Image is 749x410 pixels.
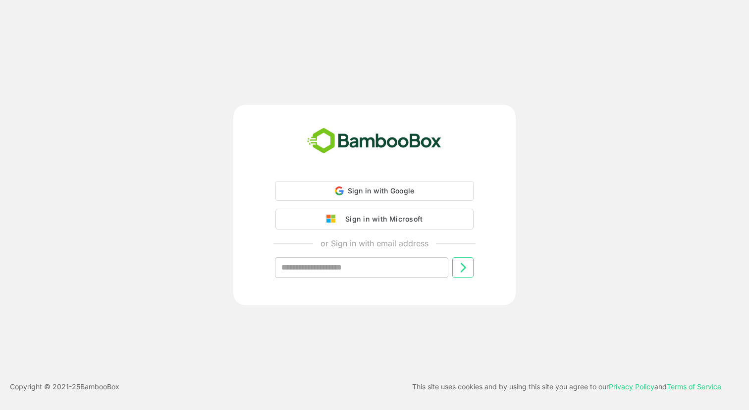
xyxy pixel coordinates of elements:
[321,237,428,249] p: or Sign in with email address
[302,125,447,157] img: bamboobox
[10,381,119,393] p: Copyright © 2021- 25 BambooBox
[348,186,415,195] span: Sign in with Google
[667,382,721,391] a: Terms of Service
[275,209,474,229] button: Sign in with Microsoft
[609,382,654,391] a: Privacy Policy
[412,381,721,393] p: This site uses cookies and by using this site you agree to our and
[275,181,474,201] div: Sign in with Google
[340,213,423,226] div: Sign in with Microsoft
[326,215,340,224] img: google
